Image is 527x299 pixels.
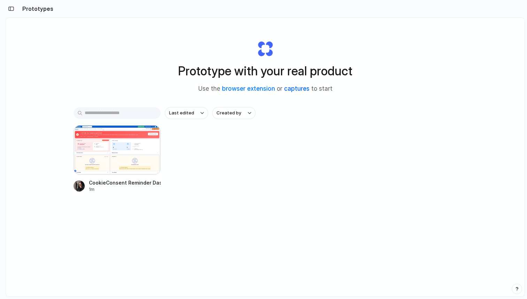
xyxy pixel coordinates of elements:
a: browser extension [222,85,275,92]
span: Last edited [169,110,194,117]
div: 1m [89,186,161,193]
h1: Prototype with your real product [178,62,352,80]
a: captures [284,85,310,92]
button: Created by [212,107,255,119]
div: CookieConsent Reminder Dashboard [89,179,161,186]
span: Created by [216,110,241,117]
span: Use the or to start [198,84,333,94]
h2: Prototypes [20,5,53,13]
a: CookieConsent Reminder DashboardCookieConsent Reminder Dashboard1m [74,125,161,193]
button: Last edited [165,107,208,119]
